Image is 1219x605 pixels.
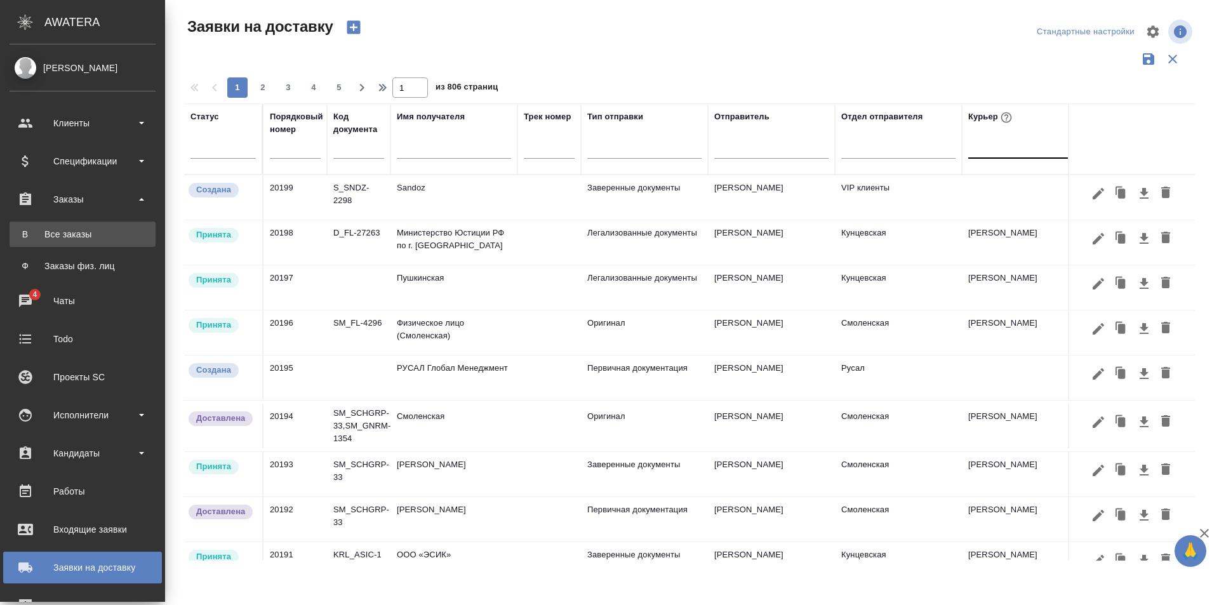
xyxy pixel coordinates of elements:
[1155,503,1176,528] button: Удалить
[333,110,384,136] div: Код документа
[253,81,273,94] span: 2
[329,77,349,98] button: 5
[708,404,835,448] td: [PERSON_NAME]
[10,482,156,501] div: Работы
[196,229,231,241] p: Принята
[835,220,962,265] td: Кунцевская
[327,220,390,265] td: D_FL-27263
[1088,503,1109,528] button: Редактировать
[1088,182,1109,206] button: Редактировать
[187,362,256,379] div: Новая заявка, еще не передана в работу
[1088,362,1109,386] button: Редактировать
[708,497,835,542] td: [PERSON_NAME]
[841,110,923,123] div: Отдел отправителя
[263,356,327,400] td: 20195
[390,452,517,496] td: [PERSON_NAME]
[581,542,708,587] td: Заверенные документы
[196,319,231,331] p: Принята
[1109,182,1133,206] button: Клонировать
[835,452,962,496] td: Смоленская
[10,190,156,209] div: Заказы
[187,458,256,475] div: Курьер назначен
[587,110,643,123] div: Тип отправки
[1088,227,1109,251] button: Редактировать
[835,497,962,542] td: Смоленская
[708,265,835,310] td: [PERSON_NAME]
[708,452,835,496] td: [PERSON_NAME]
[1034,22,1138,42] div: split button
[1133,548,1155,573] button: Скачать
[968,109,1015,126] div: Курьер
[708,356,835,400] td: [PERSON_NAME]
[835,310,962,355] td: Смоленская
[581,404,708,448] td: Оригинал
[270,110,323,136] div: Порядковый номер
[708,220,835,265] td: [PERSON_NAME]
[196,505,245,518] p: Доставлена
[25,288,44,301] span: 4
[303,77,324,98] button: 4
[10,406,156,425] div: Исполнители
[397,110,465,123] div: Имя получателя
[581,310,708,355] td: Оригинал
[263,220,327,265] td: 20198
[3,285,162,317] a: 4Чаты
[1155,182,1176,206] button: Удалить
[263,175,327,220] td: 20199
[1109,317,1133,341] button: Клонировать
[1133,410,1155,434] button: Скачать
[263,310,327,355] td: 20196
[10,61,156,75] div: [PERSON_NAME]
[1161,47,1185,71] button: Сбросить фильтры
[436,79,498,98] span: из 806 страниц
[1168,20,1195,44] span: Посмотреть информацию
[3,514,162,545] a: Входящие заявки
[1133,317,1155,341] button: Скачать
[835,265,962,310] td: Кунцевская
[10,291,156,310] div: Чаты
[187,227,256,244] div: Курьер назначен
[10,558,156,577] div: Заявки на доставку
[263,265,327,310] td: 20197
[263,452,327,496] td: 20193
[1155,458,1176,482] button: Удалить
[187,317,256,334] div: Курьер назначен
[327,542,390,587] td: KRL_ASIC-1
[10,114,156,133] div: Клиенты
[390,265,517,310] td: Пушкинская
[390,220,517,265] td: Министерство Юстиции РФ по г. [GEOGRAPHIC_DATA]
[196,460,231,473] p: Принята
[303,81,324,94] span: 4
[3,323,162,355] a: Todo
[1133,362,1155,386] button: Скачать
[835,542,962,587] td: Кунцевская
[581,220,708,265] td: Легализованные документы
[390,356,517,400] td: РУСАЛ Глобал Менеджмент
[278,81,298,94] span: 3
[962,542,1089,587] td: [PERSON_NAME]
[338,17,369,38] button: Создать
[278,77,298,98] button: 3
[708,310,835,355] td: [PERSON_NAME]
[1133,182,1155,206] button: Скачать
[390,497,517,542] td: [PERSON_NAME]
[962,265,1089,310] td: [PERSON_NAME]
[524,110,571,123] div: Трек номер
[10,253,156,279] a: ФЗаказы физ. лиц
[390,310,517,355] td: Физическое лицо (Смоленская)
[1133,503,1155,528] button: Скачать
[16,260,149,272] div: Заказы физ. лиц
[1180,538,1201,564] span: 🙏
[327,497,390,542] td: SM_SCHGRP-33
[187,182,256,199] div: Новая заявка, еще не передана в работу
[835,356,962,400] td: Русал
[1136,47,1161,71] button: Сохранить фильтры
[1175,535,1206,567] button: 🙏
[1133,458,1155,482] button: Скачать
[835,404,962,448] td: Смоленская
[253,77,273,98] button: 2
[1155,548,1176,573] button: Удалить
[44,10,165,35] div: AWATERA
[10,520,156,539] div: Входящие заявки
[3,552,162,583] a: Заявки на доставку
